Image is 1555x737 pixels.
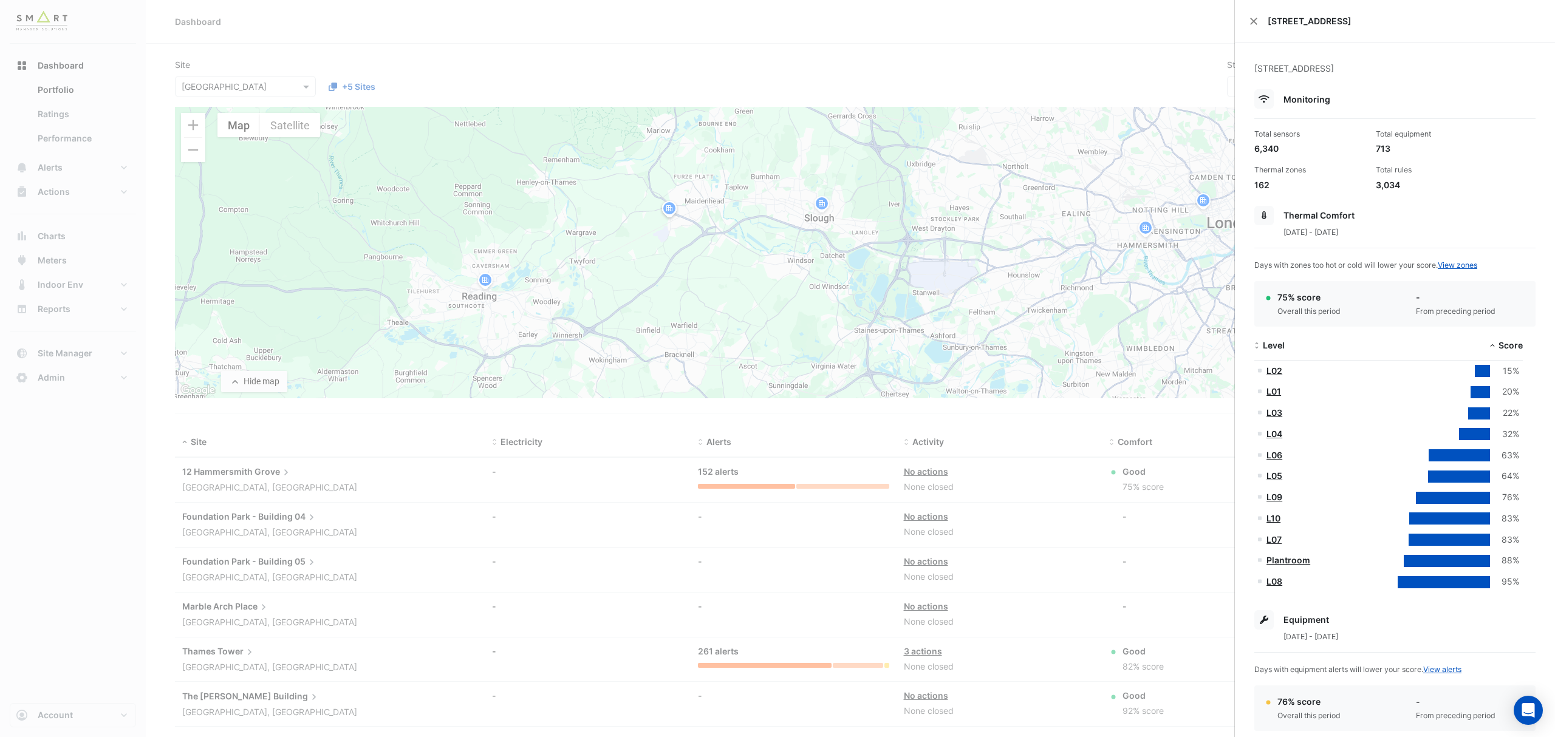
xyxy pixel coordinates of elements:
[1277,306,1341,317] div: Overall this period
[1268,15,1540,27] span: [STREET_ADDRESS]
[1490,512,1519,526] div: 83%
[1490,364,1519,378] div: 15%
[1283,632,1338,641] span: [DATE] - [DATE]
[1266,386,1281,396] a: L01
[1266,492,1282,502] a: L09
[1376,178,1488,191] div: 3,034
[1266,576,1282,586] a: L08
[1266,429,1282,439] a: L04
[1416,306,1495,317] div: From preceding period
[1266,365,1282,376] a: L02
[1266,450,1282,460] a: L06
[1490,491,1519,504] div: 76%
[1490,554,1519,568] div: 88%
[1490,385,1519,399] div: 20%
[1416,291,1495,304] div: -
[1266,407,1282,418] a: L03
[1254,62,1536,89] div: [STREET_ADDRESS]
[1283,228,1338,237] span: [DATE] - [DATE]
[1283,210,1355,220] span: Thermal Comfort
[1266,470,1282,481] a: L05
[1499,340,1523,350] span: Score
[1277,291,1341,304] div: 75% score
[1416,695,1495,708] div: -
[1254,665,1461,674] span: Days with equipment alerts will lower your score.
[1277,695,1341,708] div: 76% score
[1249,17,1258,25] button: Close
[1254,142,1366,155] div: 6,340
[1266,555,1310,565] a: Plantroom
[1490,406,1519,420] div: 22%
[1376,165,1488,175] div: Total rules
[1438,260,1477,270] a: View zones
[1277,710,1341,721] div: Overall this period
[1283,614,1329,625] span: Equipment
[1254,178,1366,191] div: 162
[1254,165,1366,175] div: Thermal zones
[1490,533,1519,547] div: 83%
[1254,129,1366,140] div: Total sensors
[1263,340,1285,350] span: Level
[1490,469,1519,483] div: 64%
[1490,575,1519,589] div: 95%
[1423,665,1461,674] a: View alerts
[1376,129,1488,140] div: Total equipment
[1490,427,1519,441] div: 32%
[1254,260,1477,270] span: Days with zones too hot or cold will lower your score.
[1490,449,1519,463] div: 63%
[1514,696,1543,725] div: Open Intercom Messenger
[1416,710,1495,721] div: From preceding period
[1283,94,1330,104] span: Monitoring
[1376,142,1488,155] div: 713
[1266,513,1280,523] a: L10
[1266,534,1282,545] a: L07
